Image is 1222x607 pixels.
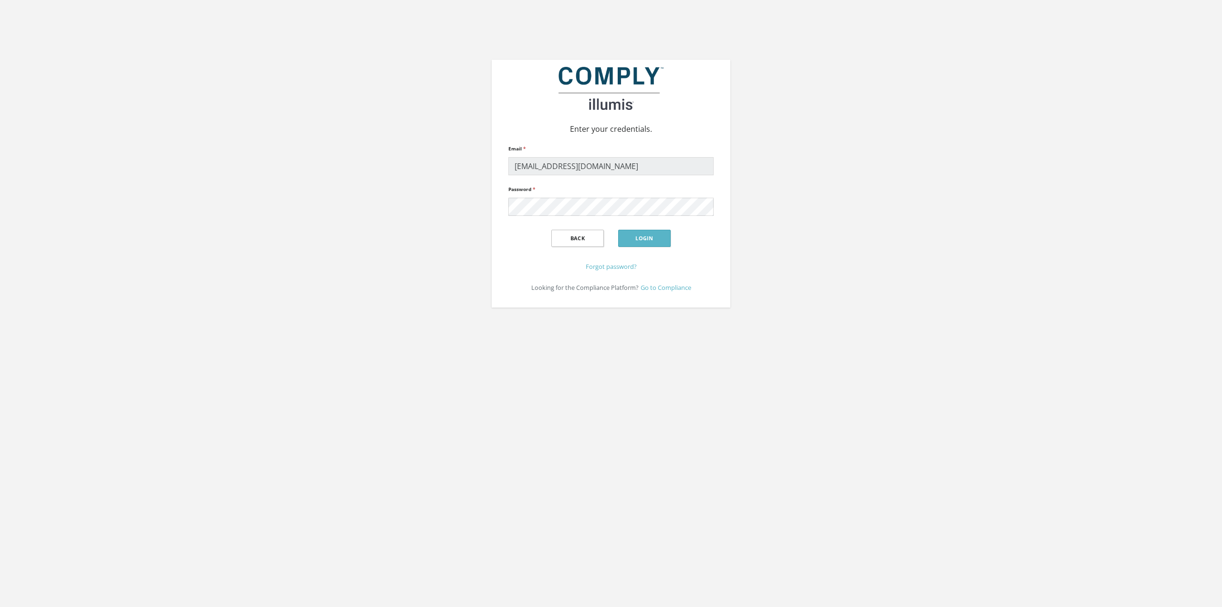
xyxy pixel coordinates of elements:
p: Enter your credentials. [499,123,723,135]
a: Go to Compliance [641,283,691,292]
label: Password [508,183,535,196]
small: Looking for the Compliance Platform? [531,283,639,292]
img: illumis [558,67,664,110]
button: Back [551,230,604,247]
a: Forgot password? [586,262,637,271]
button: Login [618,230,671,247]
label: Email [508,142,526,155]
